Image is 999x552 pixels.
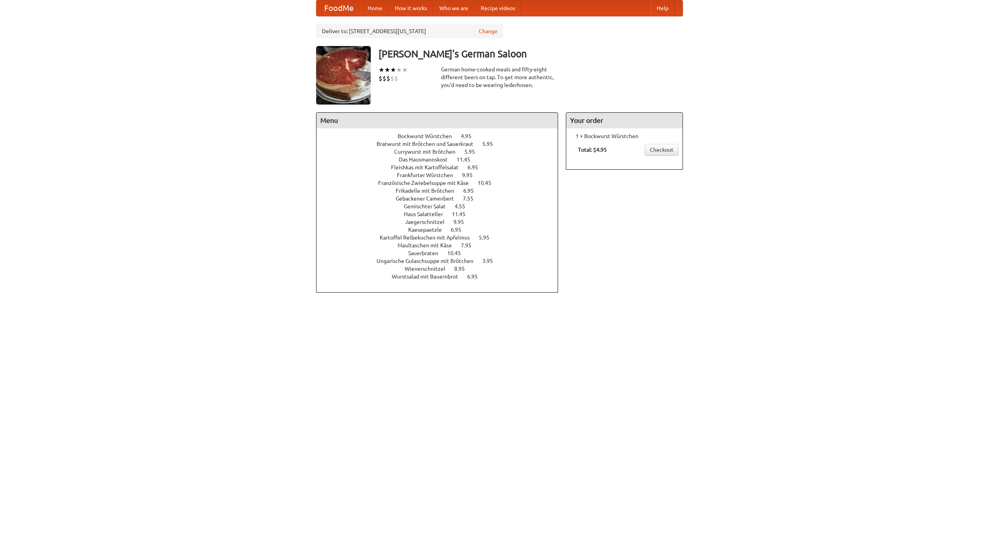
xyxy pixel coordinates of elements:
span: 8.95 [454,266,473,272]
span: 4.95 [461,133,479,139]
span: Ungarische Gulaschsuppe mit Brötchen [377,258,481,264]
b: Total: $4.95 [578,147,607,153]
span: Das Hausmannskost [399,156,455,163]
span: 7.95 [461,242,479,248]
span: Kaesepaetzle [408,227,450,233]
a: Recipe videos [475,0,521,16]
span: Jaegerschnitzel [405,219,452,225]
img: angular.jpg [316,46,371,105]
div: German home-cooked meals and fifty-eight different beers on tap. To get more authentic, you'd nee... [441,66,558,89]
span: 5.95 [464,149,483,155]
li: ★ [402,66,408,74]
h4: Your order [566,113,683,128]
li: $ [382,74,386,83]
li: ★ [379,66,384,74]
a: Wurstsalad mit Bauernbrot 6.95 [392,273,492,280]
a: Bockwurst Würstchen 4.95 [398,133,486,139]
a: Frankfurter Würstchen 9.95 [397,172,487,178]
span: 6.95 [463,188,482,194]
a: Kaesepaetzle 6.95 [408,227,476,233]
span: 11.45 [457,156,478,163]
a: Gebackener Camenbert 7.55 [396,195,488,202]
li: $ [379,74,382,83]
span: 3.95 [482,258,501,264]
span: Bockwurst Würstchen [398,133,460,139]
span: 11.45 [452,211,473,217]
li: ★ [396,66,402,74]
span: 4.55 [455,203,473,209]
a: Maultaschen mit Käse 7.95 [398,242,486,248]
span: Maultaschen mit Käse [398,242,460,248]
span: 6.95 [451,227,469,233]
a: Kartoffel Reibekuchen mit Apfelmus 5.95 [380,234,504,241]
span: Kartoffel Reibekuchen mit Apfelmus [380,234,478,241]
span: Gemischter Salat [404,203,453,209]
li: ★ [384,66,390,74]
a: Who we are [433,0,475,16]
h4: Menu [316,113,558,128]
a: Haus Salatteller 11.45 [404,211,480,217]
span: Wurstsalad mit Bauernbrot [392,273,466,280]
a: How it works [389,0,433,16]
span: Fleishkas mit Kartoffelsalat [391,164,466,170]
span: Bratwurst mit Brötchen und Sauerkraut [377,141,481,147]
a: Jaegerschnitzel 9.95 [405,219,478,225]
span: Haus Salatteller [404,211,451,217]
span: 6.95 [467,273,485,280]
li: 1 × Bockwurst Würstchen [570,132,679,140]
a: Help [651,0,675,16]
li: ★ [390,66,396,74]
li: $ [390,74,394,83]
h3: [PERSON_NAME]'s German Saloon [379,46,683,62]
span: Sauerbraten [408,250,446,256]
span: 9.95 [453,219,472,225]
a: Französische Zwiebelsuppe mit Käse 10.45 [378,180,506,186]
a: Wienerschnitzel 8.95 [405,266,479,272]
span: Frikadelle mit Brötchen [396,188,462,194]
a: Bratwurst mit Brötchen und Sauerkraut 5.95 [377,141,507,147]
a: Currywurst mit Brötchen 5.95 [394,149,489,155]
li: $ [386,74,390,83]
a: Change [479,27,498,35]
a: Frikadelle mit Brötchen 6.95 [396,188,488,194]
span: Gebackener Camenbert [396,195,462,202]
span: 6.95 [468,164,486,170]
span: 10.45 [478,180,499,186]
div: Deliver to: [STREET_ADDRESS][US_STATE] [316,24,503,38]
li: $ [394,74,398,83]
a: Home [361,0,389,16]
span: 7.55 [463,195,481,202]
a: Checkout [645,144,679,156]
span: Wienerschnitzel [405,266,453,272]
a: Sauerbraten 10.45 [408,250,475,256]
span: 5.95 [482,141,501,147]
span: 9.95 [462,172,480,178]
a: Ungarische Gulaschsuppe mit Brötchen 3.95 [377,258,507,264]
span: Currywurst mit Brötchen [394,149,463,155]
span: 5.95 [479,234,497,241]
a: Gemischter Salat 4.55 [404,203,480,209]
span: Französische Zwiebelsuppe mit Käse [378,180,476,186]
span: Frankfurter Würstchen [397,172,461,178]
a: FoodMe [316,0,361,16]
a: Das Hausmannskost 11.45 [399,156,485,163]
span: 10.45 [447,250,469,256]
a: Fleishkas mit Kartoffelsalat 6.95 [391,164,492,170]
